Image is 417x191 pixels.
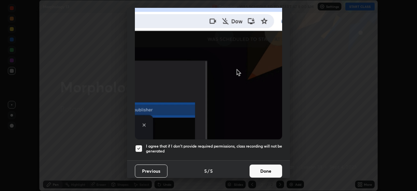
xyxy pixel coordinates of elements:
[208,167,209,174] h4: /
[250,165,282,178] button: Done
[204,167,207,174] h4: 5
[146,144,282,154] h5: I agree that if I don't provide required permissions, class recording will not be generated
[210,167,213,174] h4: 5
[135,165,167,178] button: Previous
